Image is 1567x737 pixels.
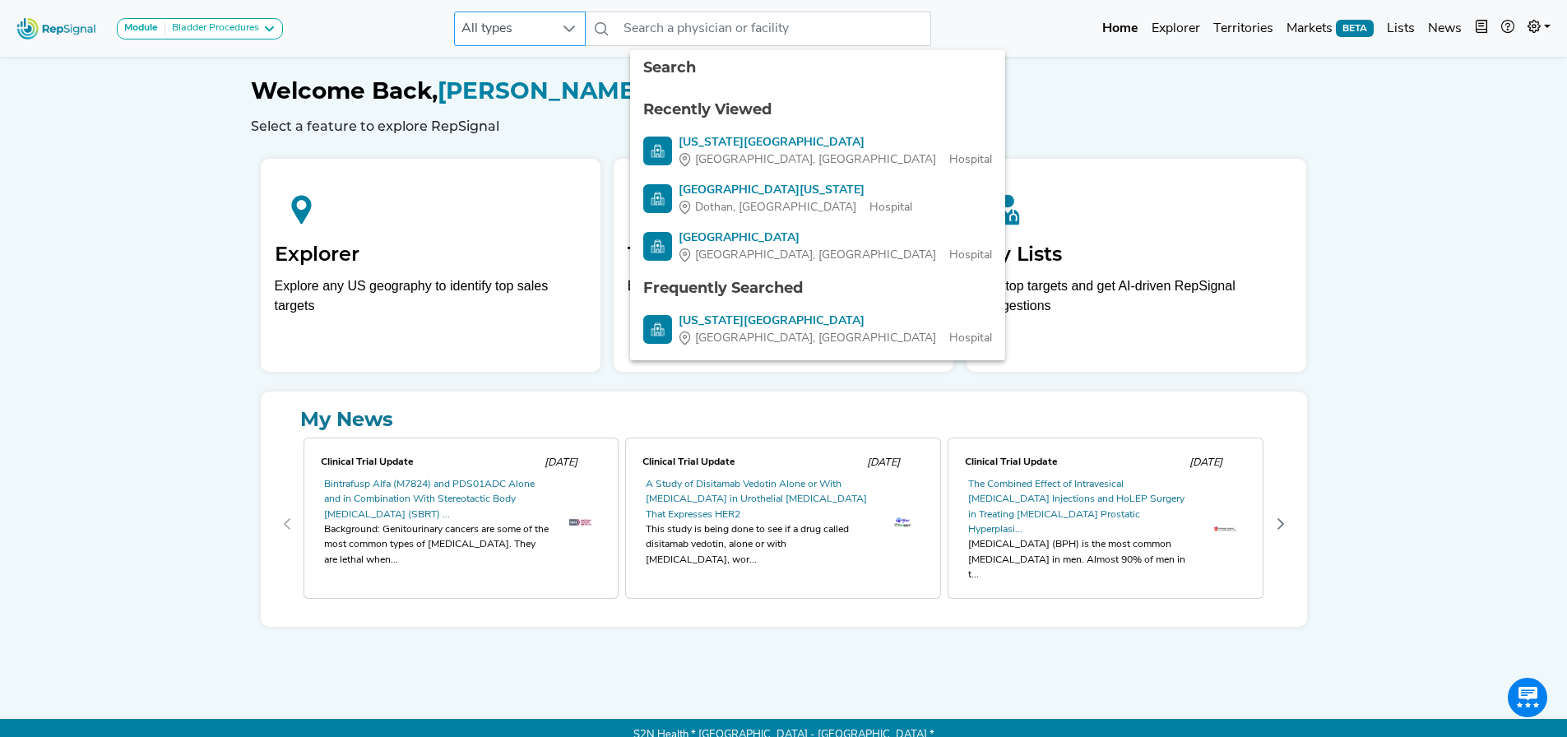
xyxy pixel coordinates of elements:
div: [MEDICAL_DATA] (BPH) is the most common [MEDICAL_DATA] in men. Almost 90% of men in t... [968,537,1194,582]
button: ModuleBladder Procedures [117,18,283,39]
span: Search [643,58,696,76]
div: Hospital [679,247,992,264]
a: [GEOGRAPHIC_DATA][GEOGRAPHIC_DATA], [GEOGRAPHIC_DATA]Hospital [643,229,992,264]
li: Yale-New Haven Hospital [630,223,1005,271]
div: Recently Viewed [643,99,992,121]
a: Territories [1207,12,1280,45]
a: MarketsBETA [1280,12,1380,45]
p: Tag top targets and get AI-driven RepSignal suggestions [981,276,1292,325]
div: Hospital [679,330,992,347]
a: Home [1096,12,1145,45]
span: [DATE] [545,457,577,468]
span: BETA [1336,20,1374,36]
a: TerritoriesBuild, assess, and assign geographic markets [614,159,953,372]
a: [GEOGRAPHIC_DATA][US_STATE]Dothan, [GEOGRAPHIC_DATA]Hospital [643,182,992,216]
a: Lists [1380,12,1421,45]
div: Hospital [679,151,992,169]
span: [GEOGRAPHIC_DATA], [GEOGRAPHIC_DATA] [695,151,936,169]
img: th [1214,519,1236,541]
button: Next Page [1268,511,1294,537]
span: Dothan, [GEOGRAPHIC_DATA] [695,199,856,216]
span: Clinical Trial Update [642,457,735,467]
div: [GEOGRAPHIC_DATA] [679,229,992,247]
h6: Select a feature to explore RepSignal [251,118,1317,134]
div: [US_STATE][GEOGRAPHIC_DATA] [679,134,992,151]
a: My ListsTag top targets and get AI-driven RepSignal suggestions [967,159,1306,372]
a: My News [274,405,1294,434]
a: [US_STATE][GEOGRAPHIC_DATA][GEOGRAPHIC_DATA], [GEOGRAPHIC_DATA]Hospital [643,134,992,169]
div: Bladder Procedures [165,22,259,35]
a: News [1421,12,1468,45]
img: Hospital Search Icon [643,137,672,165]
strong: Module [124,23,158,33]
div: Hospital [679,199,912,216]
div: [US_STATE][GEOGRAPHIC_DATA] [679,313,992,330]
span: Clinical Trial Update [965,457,1058,467]
div: Explore any US geography to identify top sales targets [275,276,586,316]
li: Massachusetts General Hospital [630,127,1005,175]
div: [GEOGRAPHIC_DATA][US_STATE] [679,182,912,199]
span: [GEOGRAPHIC_DATA], [GEOGRAPHIC_DATA] [695,247,936,264]
div: 2 [944,434,1267,614]
img: Hospital Search Icon [643,184,672,213]
a: A Study of Disitamab Vedotin Alone or With [MEDICAL_DATA] in Urothelial [MEDICAL_DATA] That Expre... [646,480,867,520]
h1: [PERSON_NAME] [251,77,1317,105]
li: Southeast Alabama Medical Center [630,175,1005,223]
a: Bintrafusp Alfa (M7824) and PDS01ADC Alone and in Combination With Stereotactic Body [MEDICAL_DAT... [324,480,535,520]
p: Build, assess, and assign geographic markets [628,276,939,325]
span: Welcome Back, [251,76,438,104]
h2: My Lists [981,243,1292,267]
span: [DATE] [1189,457,1222,468]
div: 1 [622,434,944,614]
span: Clinical Trial Update [321,457,414,467]
li: Massachusetts General Hospital [630,306,1005,354]
a: ExplorerExplore any US geography to identify top sales targets [261,159,600,372]
div: This study is being done to see if a drug called disitamab vedotin, alone or with [MEDICAL_DATA],... [646,522,871,568]
a: The Combined Effect of Intravesical [MEDICAL_DATA] Injections and HoLEP Surgery in Treating [MEDI... [968,480,1185,535]
img: th [892,517,914,528]
h2: Explorer [275,243,586,267]
div: 0 [300,434,623,614]
span: [DATE] [867,457,900,468]
div: Frequently Searched [643,277,992,299]
button: Intel Book [1468,12,1495,45]
h2: Territories [628,243,939,267]
img: Hospital Search Icon [643,232,672,261]
img: OIP._T50ph8a7GY7fRHTyWllbwHaEF [569,517,591,529]
span: [GEOGRAPHIC_DATA], [GEOGRAPHIC_DATA] [695,330,936,347]
a: [US_STATE][GEOGRAPHIC_DATA][GEOGRAPHIC_DATA], [GEOGRAPHIC_DATA]Hospital [643,313,992,347]
img: Hospital Search Icon [643,315,672,344]
a: Explorer [1145,12,1207,45]
div: Background: Genitourinary cancers are some of the most common types of [MEDICAL_DATA]. They are l... [324,522,549,568]
span: All types [455,12,554,45]
input: Search a physician or facility [617,12,931,46]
